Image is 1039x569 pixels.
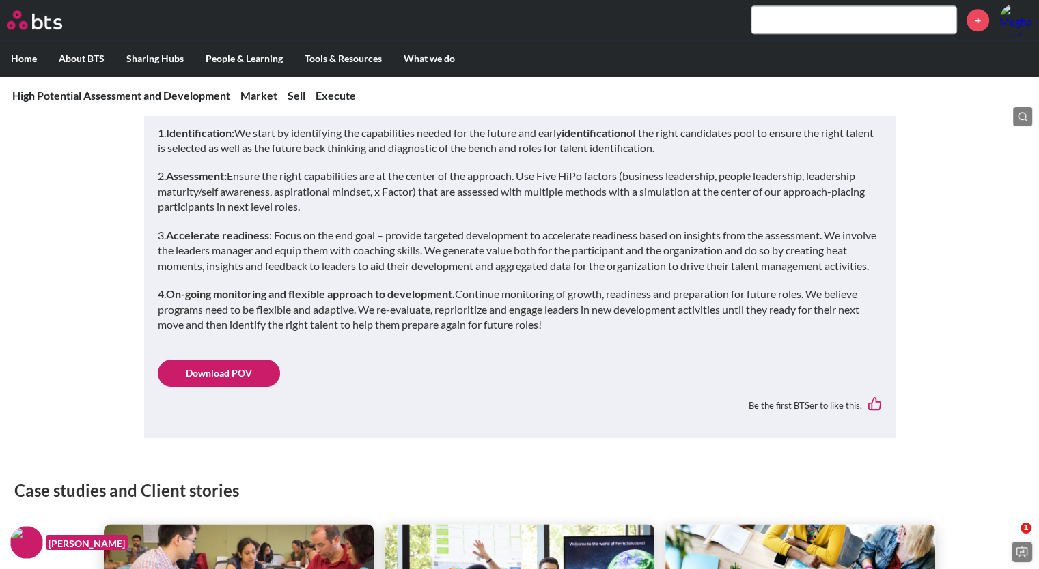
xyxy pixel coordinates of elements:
a: Profile [999,3,1032,36]
strong: Accelerate readiness [166,229,269,242]
a: + [967,9,989,31]
img: Meghan Mariner [999,3,1032,36]
a: Sell [288,89,305,102]
a: Go home [7,10,87,29]
p: 4. Continue monitoring of growth, readiness and preparation for future roles. We believe programs... [158,287,882,332]
strong: On-going monitoring and flexible approach to development. [166,287,455,300]
a: High Potential Assessment and Development [12,89,230,102]
p: 1. We start by identifying the capabilities needed for the future and early of the right candidat... [158,126,882,156]
strong: identification [562,126,626,139]
label: People & Learning [195,41,294,76]
strong: Assessment: [166,169,227,182]
a: Market [240,89,277,102]
label: Sharing Hubs [115,41,195,76]
strong: Identification: [166,126,234,139]
div: Be the first BTSer to like this. [158,387,882,424]
figcaption: [PERSON_NAME] [46,535,128,551]
label: What we do [393,41,466,76]
a: Execute [316,89,356,102]
img: BTS Logo [7,10,62,29]
label: Tools & Resources [294,41,393,76]
p: 3. : Focus on the end goal – provide targeted development to accelerate readiness based on insigh... [158,228,882,274]
p: 2. Ensure the right capabilities are at the center of the approach. Use Five HiPo factors (busine... [158,169,882,214]
iframe: Intercom live chat [993,523,1025,555]
label: About BTS [48,41,115,76]
span: 1 [1021,523,1031,534]
img: F [10,526,43,559]
a: Download POV [158,360,280,387]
